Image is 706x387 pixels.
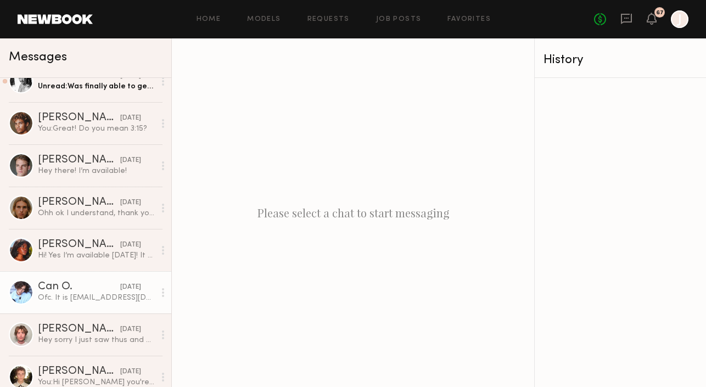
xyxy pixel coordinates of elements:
a: Models [247,16,281,23]
div: 67 [656,10,664,16]
div: Ofc. It is [EMAIL_ADDRESS][DOMAIN_NAME] thank you🤟 [38,293,155,303]
div: [DATE] [120,367,141,377]
div: [PERSON_NAME] [38,155,120,166]
div: Unread: Was finally able to get some current raw footage for you, sending it your way right away ... [38,81,155,92]
div: [PERSON_NAME] [38,197,120,208]
div: Hi! Yes I’m available [DATE]! It was such a fun shoot- can’t wait to shoot again❤️❤️ [38,250,155,261]
div: Hey sorry I just saw thus and unfortunately il be out of town. Best of luck with your shoot [38,335,155,345]
div: [DATE] [120,282,141,293]
div: [PERSON_NAME] [38,366,120,377]
a: Home [197,16,221,23]
div: [DATE] [120,198,141,208]
a: J [671,10,688,28]
div: [DATE] [120,155,141,166]
div: [PERSON_NAME] [38,113,120,124]
div: [DATE] [120,240,141,250]
a: Job Posts [376,16,422,23]
div: Ohh ok I understand, thank you for letting me know. I apologize for my misunderstanding of the sc... [38,208,155,218]
div: Hey there! I’m available! [38,166,155,176]
span: Messages [9,51,67,64]
div: [DATE] [120,324,141,335]
div: [PERSON_NAME] [38,239,120,250]
div: Can O. [38,282,120,293]
div: You: Great! Do you mean 3:15? [38,124,155,134]
a: Favorites [447,16,491,23]
div: [DATE] [120,113,141,124]
a: Requests [307,16,350,23]
div: [PERSON_NAME] [38,324,120,335]
div: Please select a chat to start messaging [172,38,534,387]
div: History [543,54,697,66]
